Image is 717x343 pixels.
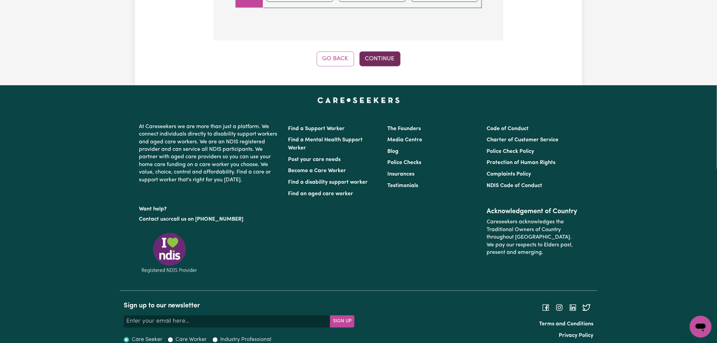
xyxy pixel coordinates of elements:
[387,149,398,155] a: Blog
[539,322,593,327] a: Terms and Conditions
[487,208,578,216] h2: Acknowledgement of Country
[387,172,414,177] a: Insurances
[139,121,280,187] p: At Careseekers we are more than just a platform. We connect individuals directly to disability su...
[288,191,353,197] a: Find an aged care worker
[171,217,243,222] a: call us on [PHONE_NUMBER]
[542,305,550,310] a: Follow Careseekers on Facebook
[139,232,200,274] img: Registered NDIS provider
[487,172,531,177] a: Complaints Policy
[387,138,422,143] a: Media Centre
[387,126,421,132] a: The Founders
[124,316,330,328] input: Enter your email here...
[288,168,346,174] a: Become a Care Worker
[288,138,363,151] a: Find a Mental Health Support Worker
[139,203,280,213] p: Want help?
[288,180,368,185] a: Find a disability support worker
[487,216,578,259] p: Careseekers acknowledges the Traditional Owners of Country throughout [GEOGRAPHIC_DATA]. We pay o...
[330,316,354,328] button: Subscribe
[288,157,341,163] a: Post your care needs
[487,183,542,189] a: NDIS Code of Conduct
[360,52,401,66] button: Continue
[139,217,166,222] a: Contact us
[582,305,591,310] a: Follow Careseekers on Twitter
[139,213,280,226] p: or
[317,98,400,103] a: Careseekers home page
[487,126,529,132] a: Code of Conduct
[569,305,577,310] a: Follow Careseekers on LinkedIn
[387,183,418,189] a: Testimonials
[487,138,559,143] a: Charter of Customer Service
[124,302,354,310] h2: Sign up to our newsletter
[559,333,593,339] a: Privacy Policy
[288,126,345,132] a: Find a Support Worker
[690,316,712,338] iframe: Button to launch messaging window
[317,52,354,66] button: Go Back
[487,160,556,166] a: Protection of Human Rights
[387,160,421,166] a: Police Checks
[555,305,564,310] a: Follow Careseekers on Instagram
[487,149,534,155] a: Police Check Policy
